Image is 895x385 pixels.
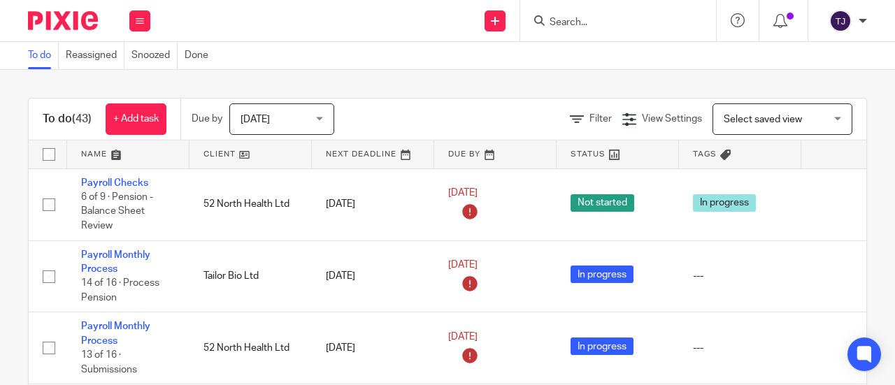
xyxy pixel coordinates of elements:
[548,17,674,29] input: Search
[81,278,159,303] span: 14 of 16 · Process Pension
[448,332,478,342] span: [DATE]
[81,250,150,274] a: Payroll Monthly Process
[724,115,802,124] span: Select saved view
[185,42,215,69] a: Done
[106,103,166,135] a: + Add task
[589,114,612,124] span: Filter
[241,115,270,124] span: [DATE]
[693,269,787,283] div: ---
[28,42,59,69] a: To do
[448,260,478,270] span: [DATE]
[693,150,717,158] span: Tags
[81,350,137,375] span: 13 of 16 · Submissions
[81,321,150,345] a: Payroll Monthly Process
[312,168,434,240] td: [DATE]
[829,10,852,32] img: svg%3E
[192,112,222,126] p: Due by
[693,341,787,355] div: ---
[312,240,434,312] td: [DATE]
[189,168,312,240] td: 52 North Health Ltd
[43,112,92,126] h1: To do
[189,240,312,312] td: Tailor Bio Ltd
[81,192,153,231] span: 6 of 9 · Pension - Balance Sheet Review
[312,312,434,384] td: [DATE]
[571,194,634,212] span: Not started
[571,266,633,283] span: In progress
[189,312,312,384] td: 52 North Health Ltd
[693,194,756,212] span: In progress
[28,11,98,30] img: Pixie
[81,178,148,188] a: Payroll Checks
[72,113,92,124] span: (43)
[131,42,178,69] a: Snoozed
[571,337,633,355] span: In progress
[642,114,702,124] span: View Settings
[448,188,478,198] span: [DATE]
[66,42,124,69] a: Reassigned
